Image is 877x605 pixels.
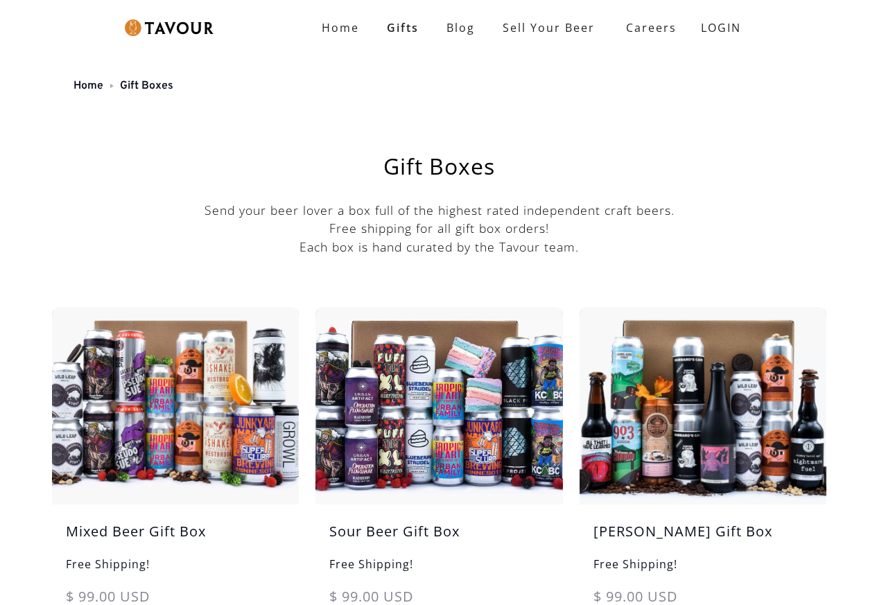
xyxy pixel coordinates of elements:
[687,14,755,42] a: LOGIN
[87,155,792,177] h1: Gift Boxes
[308,14,373,42] a: Home
[580,556,826,586] h6: Free Shipping!
[52,201,826,256] p: Send your beer lover a box full of the highest rated independent craft beers. Free shipping for a...
[52,521,299,556] h5: Mixed Beer Gift Box
[433,14,489,42] a: Blog
[315,556,562,586] h6: Free Shipping!
[322,20,359,35] strong: Home
[580,521,826,556] h5: [PERSON_NAME] Gift Box
[73,79,103,93] a: Home
[626,14,677,42] strong: Careers
[52,556,299,586] h6: Free Shipping!
[609,8,687,47] a: Careers
[373,14,433,42] a: Gifts
[489,14,609,42] a: Sell Your Beer
[315,521,562,556] h5: Sour Beer Gift Box
[120,79,173,93] a: Gift Boxes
